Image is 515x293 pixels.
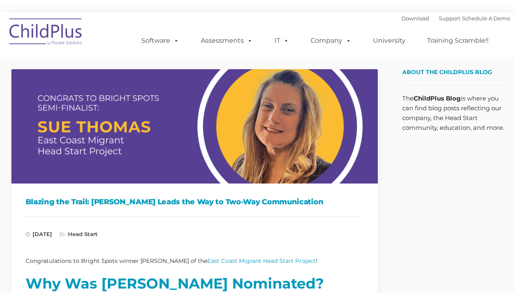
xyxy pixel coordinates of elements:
[439,15,460,22] a: Support
[401,15,429,22] a: Download
[26,231,52,237] span: [DATE]
[302,33,359,49] a: Company
[207,257,316,265] a: East Coast Migrant Head Start Project​
[462,15,510,22] a: Schedule A Demo
[365,33,414,49] a: University
[266,33,297,49] a: IT
[68,231,98,237] a: Head Start
[419,33,497,49] a: Training Scramble!!
[414,94,461,102] strong: ChildPlus Blog
[402,68,492,76] span: About the ChildPlus Blog
[26,275,324,292] strong: Why Was [PERSON_NAME] Nominated?
[26,256,364,266] p: Congratulations to Bright Spots winner [PERSON_NAME] of the !
[401,15,510,22] font: |
[193,33,261,49] a: Assessments
[26,196,364,208] h1: Blazing the Trail: [PERSON_NAME] Leads the Way to Two-Way Communication​
[133,33,187,49] a: Software
[5,13,87,53] img: ChildPlus by Procare Solutions
[402,94,504,133] p: The is where you can find blog posts reflecting our company, the Head Start community, education,...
